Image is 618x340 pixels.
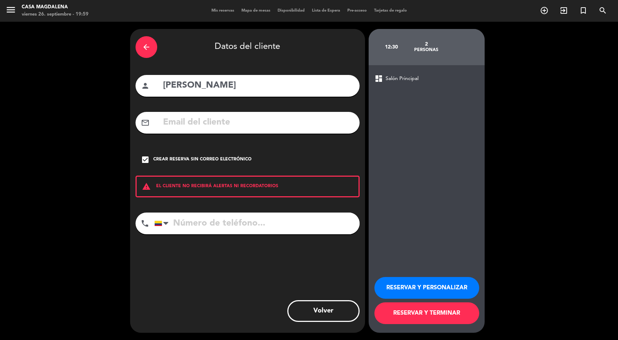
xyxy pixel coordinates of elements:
i: person [141,81,150,90]
div: 2 [409,41,444,47]
div: 12:30 [374,34,409,60]
i: phone [141,219,149,228]
i: check_box [141,155,150,164]
span: Mis reservas [208,9,238,13]
input: Número de teléfono... [154,213,360,234]
span: Pre-acceso [344,9,370,13]
i: add_circle_outline [540,6,549,15]
div: Crear reserva sin correo electrónico [153,156,252,163]
div: personas [409,47,444,53]
i: search [598,6,607,15]
div: Datos del cliente [136,34,360,60]
i: mail_outline [141,118,150,127]
i: arrow_back [142,43,151,51]
div: Colombia: +57 [155,213,171,234]
span: Lista de Espera [308,9,344,13]
input: Email del cliente [162,115,354,130]
div: viernes 26. septiembre - 19:59 [22,11,89,18]
button: RESERVAR Y PERSONALIZAR [374,277,479,299]
button: Volver [287,300,360,322]
span: Disponibilidad [274,9,308,13]
span: dashboard [374,74,383,83]
i: turned_in_not [579,6,588,15]
div: Casa Magdalena [22,4,89,11]
i: exit_to_app [559,6,568,15]
i: warning [137,182,156,191]
span: Salón Principal [386,75,419,83]
div: EL CLIENTE NO RECIBIRÁ ALERTAS NI RECORDATORIOS [136,176,360,197]
i: menu [5,4,16,15]
span: Mapa de mesas [238,9,274,13]
span: Tarjetas de regalo [370,9,411,13]
input: Nombre del cliente [162,78,354,93]
button: RESERVAR Y TERMINAR [374,302,479,324]
button: menu [5,4,16,18]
